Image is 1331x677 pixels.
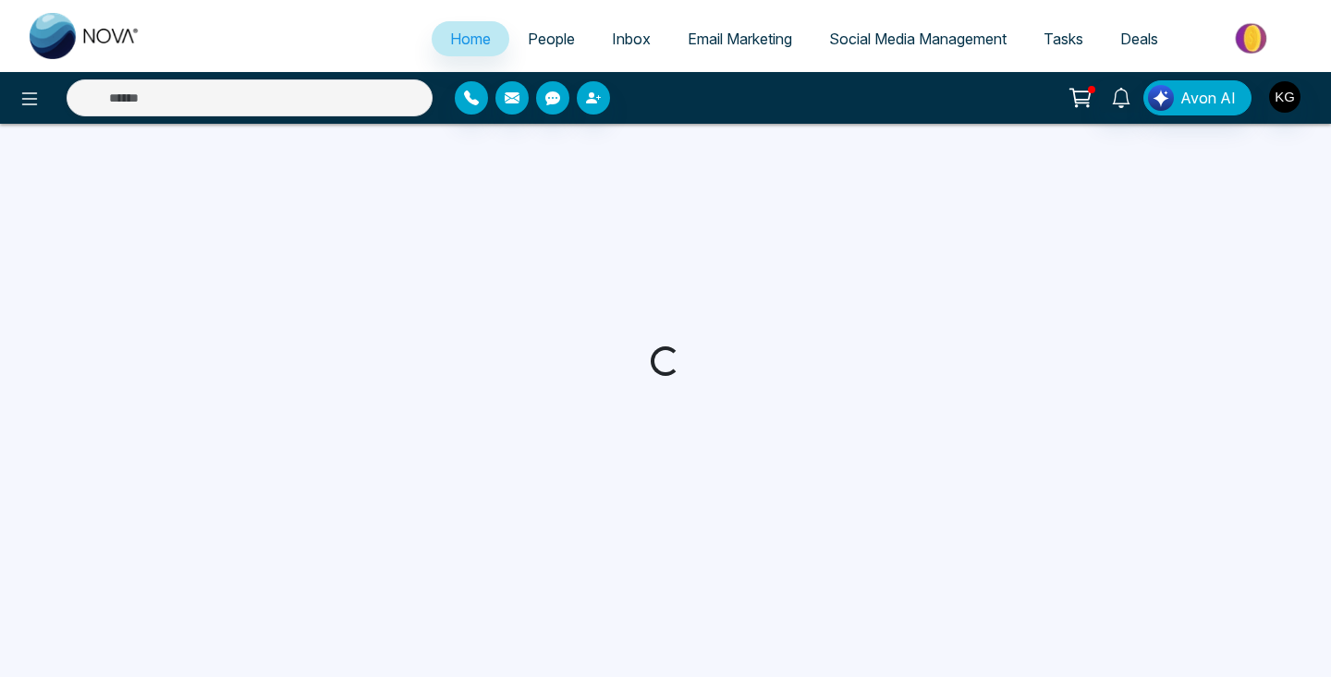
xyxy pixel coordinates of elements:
span: Avon AI [1180,87,1236,109]
img: Nova CRM Logo [30,13,140,59]
a: Deals [1102,21,1177,56]
span: Social Media Management [829,30,1007,48]
span: People [528,30,575,48]
a: Tasks [1025,21,1102,56]
button: Avon AI [1143,80,1252,115]
span: Deals [1120,30,1158,48]
a: Inbox [593,21,669,56]
img: User Avatar [1269,81,1300,113]
img: Lead Flow [1148,85,1174,111]
a: People [509,21,593,56]
a: Social Media Management [811,21,1025,56]
a: Home [432,21,509,56]
span: Inbox [612,30,651,48]
span: Tasks [1044,30,1083,48]
span: Home [450,30,491,48]
img: Market-place.gif [1186,18,1320,59]
span: Email Marketing [688,30,792,48]
a: Email Marketing [669,21,811,56]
